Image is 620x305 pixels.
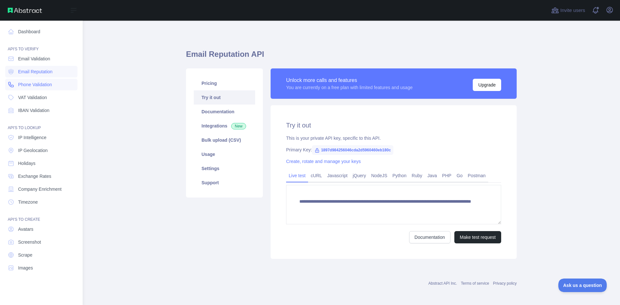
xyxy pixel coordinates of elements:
span: New [231,123,246,129]
a: Go [454,170,465,181]
span: Phone Validation [18,81,52,88]
div: Primary Key: [286,147,501,153]
div: Unlock more calls and features [286,76,413,84]
button: Make test request [454,231,501,243]
span: IP Intelligence [18,134,46,141]
span: 1897d984256046cda2d5960460eb180c [312,145,393,155]
div: This is your private API key, specific to this API. [286,135,501,141]
a: Usage [194,147,255,161]
a: Images [5,262,77,274]
button: Invite users [550,5,586,15]
a: Pricing [194,76,255,90]
a: Scrape [5,249,77,261]
a: Avatars [5,223,77,235]
a: Dashboard [5,26,77,37]
a: Javascript [325,170,350,181]
a: Java [425,170,440,181]
a: Documentation [194,105,255,119]
a: Settings [194,161,255,176]
a: IP Intelligence [5,132,77,143]
a: Documentation [409,231,450,243]
a: PHP [439,170,454,181]
a: Company Enrichment [5,183,77,195]
iframe: Toggle Customer Support [558,279,607,292]
a: Email Validation [5,53,77,65]
div: API'S TO LOOKUP [5,117,77,130]
span: Images [18,265,33,271]
a: jQuery [350,170,368,181]
h1: Email Reputation API [186,49,517,65]
a: Integrations New [194,119,255,133]
span: Exchange Rates [18,173,51,179]
a: Email Reputation [5,66,77,77]
a: Support [194,176,255,190]
a: Try it out [194,90,255,105]
h2: Try it out [286,121,501,130]
a: cURL [308,170,325,181]
span: VAT Validation [18,94,47,101]
div: API'S TO VERIFY [5,39,77,52]
a: Phone Validation [5,79,77,90]
a: Python [390,170,409,181]
span: Scrape [18,252,32,258]
a: Abstract API Inc. [429,281,457,286]
span: Email Reputation [18,68,53,75]
a: IP Geolocation [5,145,77,156]
button: Upgrade [473,79,501,91]
span: Company Enrichment [18,186,62,192]
span: IBAN Validation [18,107,49,114]
a: Privacy policy [493,281,517,286]
a: Postman [465,170,488,181]
a: Exchange Rates [5,170,77,182]
span: Email Validation [18,56,50,62]
a: Holidays [5,158,77,169]
a: Terms of service [461,281,489,286]
a: Timezone [5,196,77,208]
a: Screenshot [5,236,77,248]
span: Invite users [560,7,585,14]
a: IBAN Validation [5,105,77,116]
a: VAT Validation [5,92,77,103]
span: Screenshot [18,239,41,245]
a: Create, rotate and manage your keys [286,159,361,164]
span: IP Geolocation [18,147,48,154]
div: API'S TO CREATE [5,209,77,222]
a: Live test [286,170,308,181]
span: Timezone [18,199,38,205]
span: Avatars [18,226,33,232]
a: Bulk upload (CSV) [194,133,255,147]
span: Holidays [18,160,36,167]
img: Abstract API [8,8,42,13]
a: NodeJS [368,170,390,181]
div: You are currently on a free plan with limited features and usage [286,84,413,91]
a: Ruby [409,170,425,181]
